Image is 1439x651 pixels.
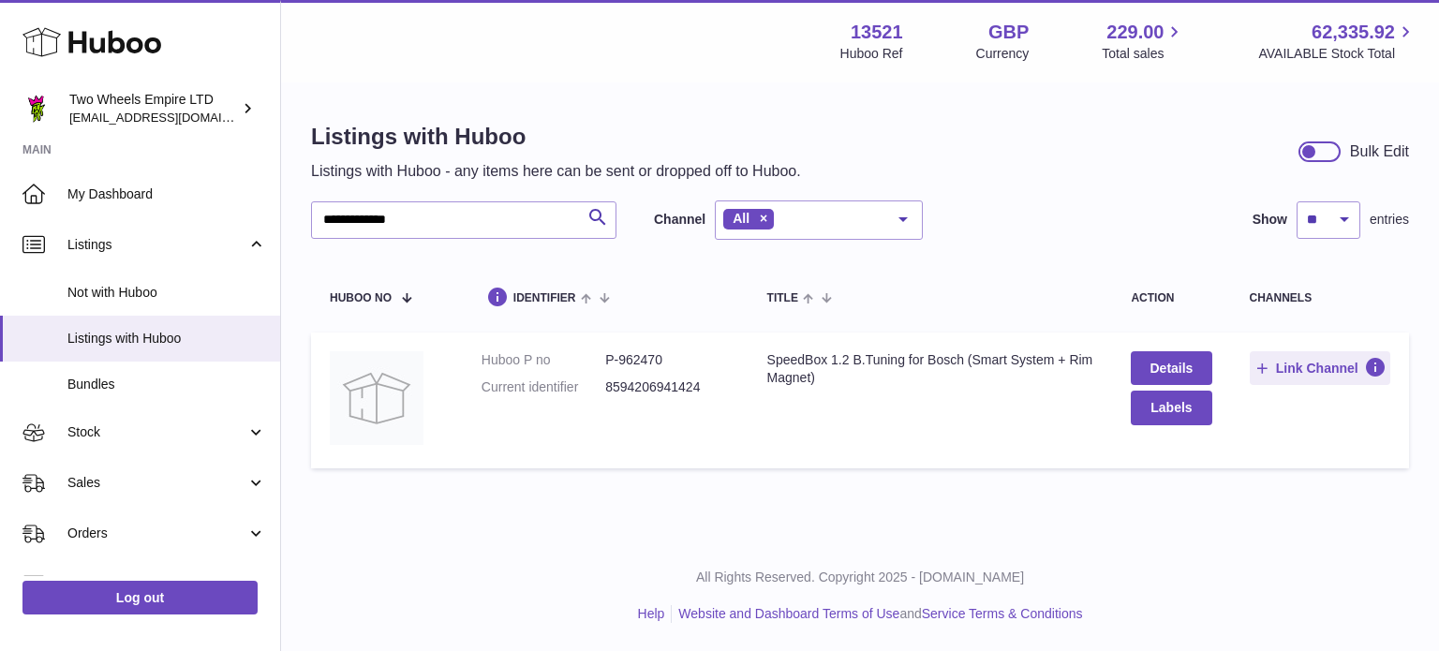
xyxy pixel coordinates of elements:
a: 62,335.92 AVAILABLE Stock Total [1258,20,1417,63]
div: Huboo Ref [840,45,903,63]
span: Not with Huboo [67,284,266,302]
a: Service Terms & Conditions [922,606,1083,621]
button: Labels [1131,391,1211,424]
div: SpeedBox 1.2 B.Tuning for Bosch (Smart System + Rim Magnet) [767,351,1094,387]
h1: Listings with Huboo [311,122,801,152]
li: and [672,605,1082,623]
span: Listings with Huboo [67,330,266,348]
span: Orders [67,525,246,542]
a: Details [1131,351,1211,385]
span: entries [1370,211,1409,229]
div: Two Wheels Empire LTD [69,91,238,126]
a: 229.00 Total sales [1102,20,1185,63]
div: Currency [976,45,1030,63]
span: 62,335.92 [1312,20,1395,45]
span: My Dashboard [67,185,266,203]
a: Website and Dashboard Terms of Use [678,606,899,621]
div: action [1131,292,1211,304]
span: Total sales [1102,45,1185,63]
dd: 8594206941424 [605,378,729,396]
span: identifier [513,292,576,304]
img: internalAdmin-13521@internal.huboo.com [22,95,51,123]
p: Listings with Huboo - any items here can be sent or dropped off to Huboo. [311,161,801,182]
dt: Huboo P no [482,351,605,369]
span: Bundles [67,376,266,393]
span: [EMAIL_ADDRESS][DOMAIN_NAME] [69,110,275,125]
div: channels [1250,292,1391,304]
dt: Current identifier [482,378,605,396]
img: SpeedBox 1.2 B.Tuning for Bosch (Smart System + Rim Magnet) [330,351,423,445]
strong: 13521 [851,20,903,45]
label: Channel [654,211,705,229]
div: Bulk Edit [1350,141,1409,162]
span: Usage [67,575,266,593]
p: All Rights Reserved. Copyright 2025 - [DOMAIN_NAME] [296,569,1424,586]
span: 229.00 [1106,20,1164,45]
strong: GBP [988,20,1029,45]
span: Listings [67,236,246,254]
button: Link Channel [1250,351,1391,385]
span: AVAILABLE Stock Total [1258,45,1417,63]
span: Link Channel [1276,360,1358,377]
a: Log out [22,581,258,614]
span: All [733,211,749,226]
a: Help [638,606,665,621]
span: Huboo no [330,292,392,304]
span: title [767,292,798,304]
span: Sales [67,474,246,492]
span: Stock [67,423,246,441]
label: Show [1253,211,1287,229]
dd: P-962470 [605,351,729,369]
